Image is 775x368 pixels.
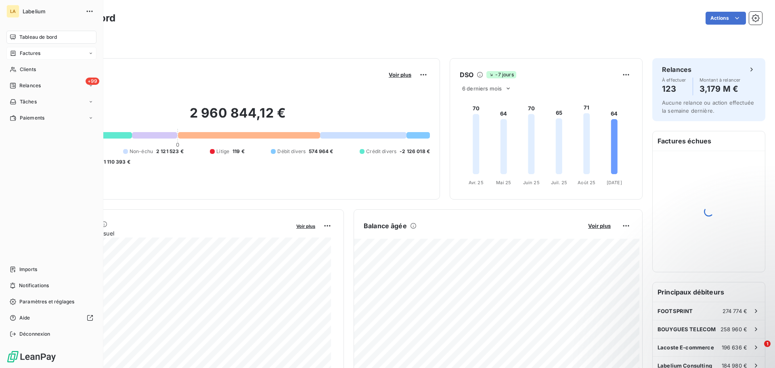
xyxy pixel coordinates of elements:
h2: 2 960 844,12 € [46,105,430,129]
h6: Relances [662,65,691,74]
span: Voir plus [588,223,611,229]
span: 2 121 523 € [156,148,184,155]
tspan: Août 25 [578,180,595,185]
h6: Balance âgée [364,221,407,231]
h6: Principaux débiteurs [653,282,765,302]
span: +99 [86,78,99,85]
span: 0 [176,141,179,148]
span: Labelium [23,8,81,15]
h6: DSO [460,70,473,80]
span: Crédit divers [366,148,396,155]
span: Tâches [20,98,37,105]
span: 1 [764,341,771,347]
button: Voir plus [294,222,318,229]
span: -7 jours [486,71,516,78]
span: -2 126 018 € [400,148,430,155]
span: Voir plus [296,223,315,229]
span: Aide [19,314,30,322]
h6: Factures échues [653,131,765,151]
span: 6 derniers mois [462,85,502,92]
span: 196 636 € [722,344,747,351]
span: Imports [19,266,37,273]
iframe: Intercom live chat [748,341,767,360]
button: Actions [706,12,746,25]
span: À effectuer [662,78,686,82]
button: Voir plus [586,222,613,229]
span: 119 € [232,148,245,155]
span: Non-échu [130,148,153,155]
span: Montant à relancer [700,78,741,82]
span: Lacoste E-commerce [658,344,714,351]
span: Tableau de bord [19,34,57,41]
h4: 3,179 M € [700,82,741,95]
span: Voir plus [389,71,411,78]
span: Notifications [19,282,49,289]
button: Voir plus [386,71,414,78]
div: LA [6,5,19,18]
span: Débit divers [277,148,306,155]
span: Clients [20,66,36,73]
span: Chiffre d'affaires mensuel [46,229,291,238]
tspan: Juil. 25 [551,180,567,185]
span: Déconnexion [19,330,50,338]
span: Paramètres et réglages [19,298,74,305]
tspan: [DATE] [607,180,622,185]
tspan: Avr. 25 [469,180,484,185]
span: -1 110 393 € [101,158,130,166]
a: Aide [6,311,96,324]
span: Factures [20,50,40,57]
span: 574 964 € [309,148,333,155]
tspan: Mai 25 [496,180,511,185]
img: Logo LeanPay [6,350,57,363]
tspan: Juin 25 [523,180,540,185]
span: Paiements [20,114,44,122]
span: Aucune relance ou action effectuée la semaine dernière. [662,99,754,114]
h4: 123 [662,82,686,95]
iframe: Intercom notifications message [614,290,775,346]
span: Litige [216,148,229,155]
span: Relances [19,82,41,89]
